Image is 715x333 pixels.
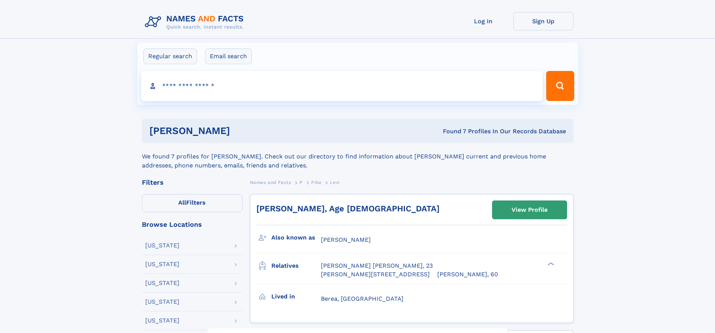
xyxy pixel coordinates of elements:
[250,178,291,187] a: Names and Facts
[149,126,337,136] h1: [PERSON_NAME]
[546,71,574,101] button: Search Button
[311,180,321,185] span: Pike
[321,236,371,243] span: [PERSON_NAME]
[145,261,179,267] div: [US_STATE]
[142,221,242,228] div: Browse Locations
[178,199,186,206] span: All
[300,180,303,185] span: P
[141,71,543,101] input: search input
[145,318,179,324] div: [US_STATE]
[142,12,250,32] img: Logo Names and Facts
[142,194,242,212] label: Filters
[311,178,321,187] a: Pike
[336,127,566,136] div: Found 7 Profiles In Our Records Database
[513,12,574,30] a: Sign Up
[256,204,440,213] a: [PERSON_NAME], Age [DEMOGRAPHIC_DATA]
[453,12,513,30] a: Log In
[143,48,197,64] label: Regular search
[321,270,430,279] a: [PERSON_NAME][STREET_ADDRESS]
[300,178,303,187] a: P
[145,280,179,286] div: [US_STATE]
[321,262,433,270] a: [PERSON_NAME] [PERSON_NAME], 23
[546,262,555,267] div: ❯
[205,48,252,64] label: Email search
[492,201,567,219] a: View Profile
[321,295,403,302] span: Berea, [GEOGRAPHIC_DATA]
[142,143,574,170] div: We found 7 profiles for [PERSON_NAME]. Check out our directory to find information about [PERSON_...
[145,299,179,305] div: [US_STATE]
[271,231,321,244] h3: Also known as
[330,180,339,185] span: Levi
[271,290,321,303] h3: Lived in
[271,259,321,272] h3: Relatives
[512,201,548,218] div: View Profile
[437,270,498,279] a: [PERSON_NAME], 60
[142,179,242,186] div: Filters
[145,243,179,249] div: [US_STATE]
